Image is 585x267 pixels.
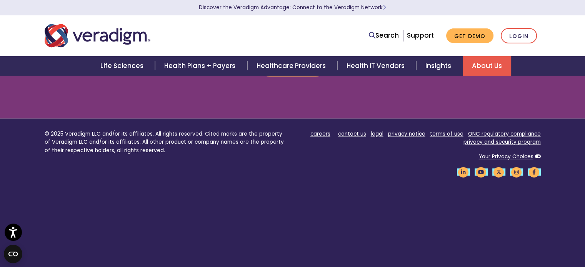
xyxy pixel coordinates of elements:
[155,56,247,76] a: Health Plans + Payers
[199,4,386,11] a: Discover the Veradigm Advantage: Connect to the Veradigm NetworkLearn More
[12,12,18,18] img: logo_orange.svg
[407,31,434,40] a: Support
[475,168,488,176] a: Veradigm YouTube Link
[247,56,337,76] a: Healthcare Providers
[12,20,18,26] img: website_grey.svg
[85,45,130,50] div: Keywords by Traffic
[528,168,541,176] a: Veradigm Facebook Link
[29,45,69,50] div: Domain Overview
[45,130,287,155] p: © 2025 Veradigm LLC and/or its affiliates. All rights reserved. Cited marks are the property of V...
[430,130,463,138] a: terms of use
[310,130,330,138] a: careers
[463,138,541,146] a: privacy and security program
[21,45,27,51] img: tab_domain_overview_orange.svg
[501,28,537,44] a: Login
[77,45,83,51] img: tab_keywords_by_traffic_grey.svg
[45,23,150,48] img: Veradigm logo
[22,12,38,18] div: v 4.0.25
[91,56,155,76] a: Life Sciences
[457,168,470,176] a: Veradigm LinkedIn Link
[388,130,425,138] a: privacy notice
[463,56,511,76] a: About Us
[416,56,463,76] a: Insights
[383,4,386,11] span: Learn More
[492,168,505,176] a: Veradigm Twitter Link
[510,168,523,176] a: Veradigm Instagram Link
[479,153,533,160] a: Your Privacy Choices
[371,130,383,138] a: legal
[369,30,399,41] a: Search
[20,20,85,26] div: Domain: [DOMAIN_NAME]
[337,56,416,76] a: Health IT Vendors
[338,130,366,138] a: contact us
[446,28,493,43] a: Get Demo
[468,130,541,138] a: ONC regulatory compliance
[4,245,22,263] button: Open CMP widget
